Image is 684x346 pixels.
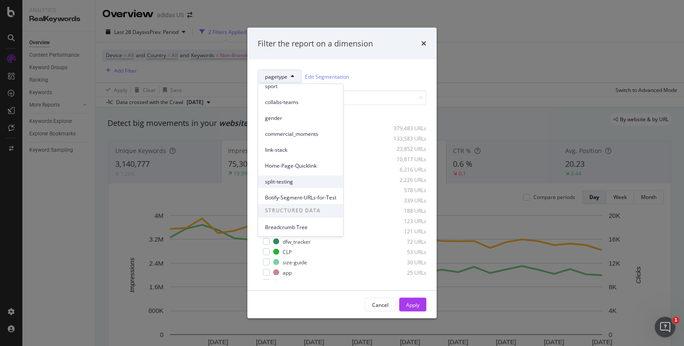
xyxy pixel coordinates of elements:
button: Gif picker [41,280,48,287]
span: Botify-Segment-URLs-for-Test [265,194,336,202]
span: gender [265,114,336,122]
div: 123 URLs [384,217,426,224]
iframe: Intercom live chat [655,317,675,337]
span: 1 [672,317,679,324]
button: Home [135,3,151,20]
button: Send a message… [148,277,161,291]
b: Step 1: Prepare Your URL List [14,67,114,74]
div: size-guide [283,258,307,266]
div: 25 URLs [384,269,426,276]
textarea: Message… [7,262,165,277]
div: 2,226 URLs [384,176,426,183]
div: 23,852 URLs [384,145,426,152]
div: Once the crawl completes, you'll have access to comprehensive organic performance data through ou... [14,225,158,251]
div: 72 URLs [384,238,426,245]
button: Cancel [365,298,396,312]
p: The team can also help [42,11,107,19]
div: 30 URLs [384,258,426,266]
button: Scroll to bottom [79,242,93,257]
div: times [421,38,426,49]
button: Start recording [55,280,62,287]
button: Upload attachment [13,280,20,287]
div: 379,483 URLs [384,124,426,132]
div: modal [247,28,437,318]
div: 188 URLs [384,207,426,214]
div: 53 URLs [384,248,426,255]
span: commercial_moments [265,130,336,138]
div: 6,216 URLs [384,165,426,173]
div: 133,583 URLs [384,135,426,142]
div: Here's how to set it up: [14,54,158,63]
span: sport [265,83,336,90]
a: Edit Segmentation [305,72,349,81]
li: Don't include any additional columns - just the URLs [20,98,158,114]
div: Filter the report on a dimension [258,38,373,49]
b: Step 2: Configure the Crawl [14,119,108,126]
div: app [283,269,292,276]
h1: Customer Support [42,4,104,11]
img: Profile image for Customer Support [25,5,38,18]
div: CLP [283,248,292,255]
div: Close [151,3,166,19]
div: 10,817 URLs [384,155,426,162]
li: Create a plain text file (.txt) with your URLs listed one per line [20,80,158,95]
button: go back [6,3,22,20]
div: To analyze a specific set of URLs for organic performance, the best approach is to in Botify. [14,24,158,50]
span: Home-Page-Quicklink [265,162,336,170]
div: 578 URLs [384,186,426,193]
div: Cancel [372,301,388,308]
button: Emoji picker [27,280,34,287]
b: What You'll Get: [14,213,68,220]
button: Apply [399,298,426,312]
div: 121 URLs [384,227,426,235]
b: Step 3: Launch the Analysis [14,180,108,187]
li: Go to your project settings and remove the start URL [20,131,158,147]
span: STRUCTURED DATA [258,204,343,217]
span: pagetype [265,73,287,80]
li: Navigate to Crawl Manager and click "Yes! Start Now" [20,192,158,208]
div: Apply [406,301,419,308]
li: Upload your prepared text file when the upload option appears [20,149,158,165]
span: Breadcrumb Tree [265,224,336,231]
div: dfw_tracker [283,238,311,245]
div: 14 URLs [384,279,426,286]
span: link-stack [265,146,336,154]
span: split-testing [265,178,336,186]
span: collabs-teams [265,98,336,106]
div: 339 URLs [384,196,426,204]
li: Verify all URLs are valid before saving [20,167,158,175]
div: account [283,279,302,286]
button: pagetype [258,70,302,83]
